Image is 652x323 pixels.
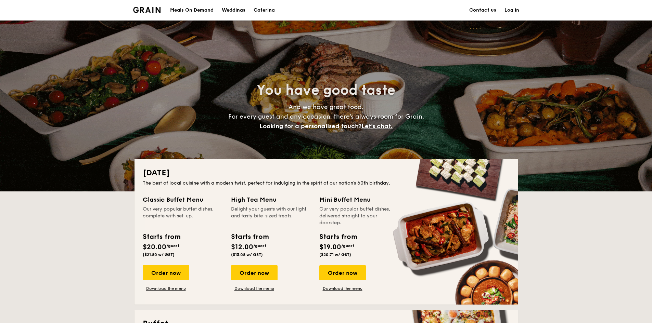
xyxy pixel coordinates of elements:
span: /guest [341,243,354,248]
span: ($13.08 w/ GST) [231,252,263,257]
div: Delight your guests with our light and tasty bite-sized treats. [231,206,311,226]
div: Starts from [143,232,180,242]
h2: [DATE] [143,167,510,178]
span: Let's chat. [361,122,393,130]
div: Starts from [319,232,357,242]
a: Download the menu [231,286,278,291]
span: ($20.71 w/ GST) [319,252,351,257]
a: Logotype [133,7,161,13]
div: Starts from [231,232,268,242]
div: Our very popular buffet dishes, complete with set-up. [143,206,223,226]
div: Order now [231,265,278,280]
div: High Tea Menu [231,195,311,204]
span: You have good taste [257,82,395,98]
div: Order now [319,265,366,280]
span: And we have great food. For every guest and any occasion, there’s always room for Grain. [228,103,424,130]
div: Classic Buffet Menu [143,195,223,204]
div: Our very popular buffet dishes, delivered straight to your doorstep. [319,206,399,226]
span: $19.00 [319,243,341,251]
a: Download the menu [319,286,366,291]
span: $20.00 [143,243,166,251]
span: /guest [166,243,179,248]
div: Mini Buffet Menu [319,195,399,204]
img: Grain [133,7,161,13]
a: Download the menu [143,286,189,291]
span: Looking for a personalised touch? [259,122,361,130]
div: The best of local cuisine with a modern twist, perfect for indulging in the spirit of our nation’... [143,180,510,187]
span: ($21.80 w/ GST) [143,252,175,257]
span: /guest [253,243,266,248]
div: Order now [143,265,189,280]
span: $12.00 [231,243,253,251]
